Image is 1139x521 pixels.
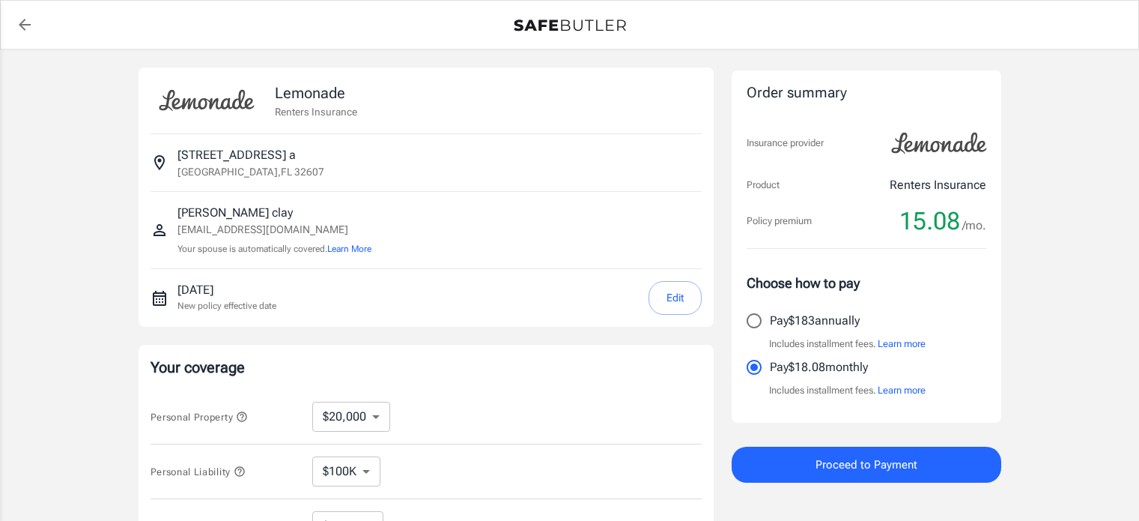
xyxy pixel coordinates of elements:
[769,383,926,398] p: Includes installment fees.
[962,215,986,236] span: /mo.
[177,204,371,222] p: [PERSON_NAME] clay
[151,221,168,239] svg: Insured person
[747,136,824,151] p: Insurance provider
[151,154,168,172] svg: Insured address
[769,337,926,352] p: Includes installment fees.
[327,242,371,256] button: Learn More
[878,337,926,352] button: Learn more
[275,104,357,119] p: Renters Insurance
[747,82,986,104] div: Order summary
[10,10,40,40] a: back to quotes
[177,164,324,179] p: [GEOGRAPHIC_DATA] , FL 32607
[747,273,986,293] p: Choose how to pay
[883,122,995,164] img: Lemonade
[177,242,371,256] p: Your spouse is automatically covered.
[890,176,986,194] p: Renters Insurance
[815,455,917,475] span: Proceed to Payment
[732,447,1001,483] button: Proceed to Payment
[514,19,626,31] img: Back to quotes
[177,281,276,299] p: [DATE]
[151,357,702,378] p: Your coverage
[151,79,263,121] img: Lemonade
[177,299,276,313] p: New policy effective date
[151,289,168,307] svg: New policy start date
[177,222,371,238] p: [EMAIL_ADDRESS][DOMAIN_NAME]
[770,358,868,376] p: Pay $18.08 monthly
[770,312,860,330] p: Pay $183 annually
[747,178,780,193] p: Product
[275,82,357,104] p: Lemonade
[878,383,926,398] button: Learn more
[747,214,812,229] p: Policy premium
[151,412,248,423] span: Personal Property
[649,281,702,315] button: Edit
[177,146,296,164] p: [STREET_ADDRESS] a
[151,408,248,426] button: Personal Property
[151,466,246,478] span: Personal Liability
[899,206,960,236] span: 15.08
[151,463,246,481] button: Personal Liability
